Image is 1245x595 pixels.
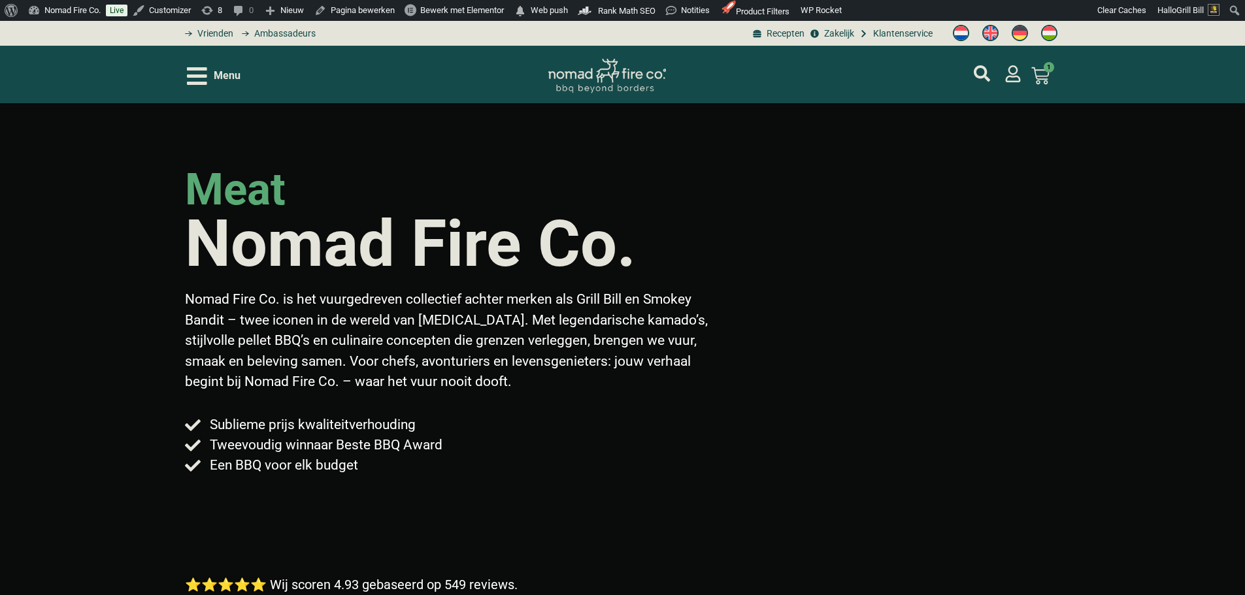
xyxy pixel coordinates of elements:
span:  [514,2,527,20]
span: Vrienden [194,27,233,40]
a: grill bill zakeljk [808,27,854,40]
img: Duits [1012,25,1028,41]
a: 1 [1016,59,1065,93]
a: Switch to Duits [1005,22,1035,45]
img: Engels [982,25,999,41]
a: Switch to Engels [976,22,1005,45]
span: Klantenservice [870,27,933,40]
span: 1 [1044,62,1054,72]
p: Nomad Fire Co. is het vuurgedreven collectief achter merken als Grill Bill en Smokey Bandit – twe... [185,289,718,393]
a: Live [106,5,127,16]
div: Open/Close Menu [187,65,241,88]
span: Een BBQ voor elk budget [207,455,358,475]
span: Zakelijk [821,27,854,40]
span: Menu [214,68,241,84]
span: Sublieme prijs kwaliteitverhouding [207,415,416,435]
p: ⭐⭐⭐⭐⭐ Wij scoren 4.93 gebaseerd op 549 reviews. [185,575,518,594]
h2: meat [185,168,286,212]
span: Grill Bill [1176,5,1204,15]
a: mijn account [974,65,990,82]
a: mijn account [1004,65,1021,82]
span: Bewerk met Elementor [420,5,504,15]
img: Hongaars [1041,25,1057,41]
img: Nomad Logo [548,59,666,93]
img: Avatar of Grill Bill [1208,4,1220,16]
a: grill bill vrienden [180,27,233,40]
img: Nederlands [953,25,969,41]
a: grill bill ambassadors [237,27,315,40]
a: BBQ recepten [751,27,805,40]
span: Tweevoudig winnaar Beste BBQ Award [207,435,442,455]
a: Switch to Hongaars [1035,22,1064,45]
span: Recepten [763,27,805,40]
span: Ambassadeurs [251,27,316,40]
h1: Nomad Fire Co. [185,212,636,276]
span: Rank Math SEO [598,6,656,16]
a: grill bill klantenservice [857,27,933,40]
